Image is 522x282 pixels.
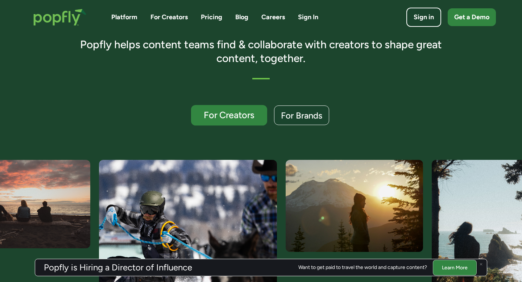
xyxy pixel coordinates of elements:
[198,111,260,120] div: For Creators
[26,1,94,33] a: home
[433,260,477,275] a: Learn More
[298,265,427,270] div: Want to get paid to travel the world and capture content?
[150,13,188,22] a: For Creators
[298,13,318,22] a: Sign In
[406,8,441,27] a: Sign in
[235,13,248,22] a: Blog
[454,13,489,22] div: Get a Demo
[44,263,192,272] h3: Popfly is Hiring a Director of Influence
[448,8,496,26] a: Get a Demo
[414,13,434,22] div: Sign in
[70,38,452,65] h3: Popfly helps content teams find & collaborate with creators to shape great content, together.
[261,13,285,22] a: Careers
[111,13,137,22] a: Platform
[274,105,329,125] a: For Brands
[191,105,267,126] a: For Creators
[281,111,322,120] div: For Brands
[201,13,222,22] a: Pricing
